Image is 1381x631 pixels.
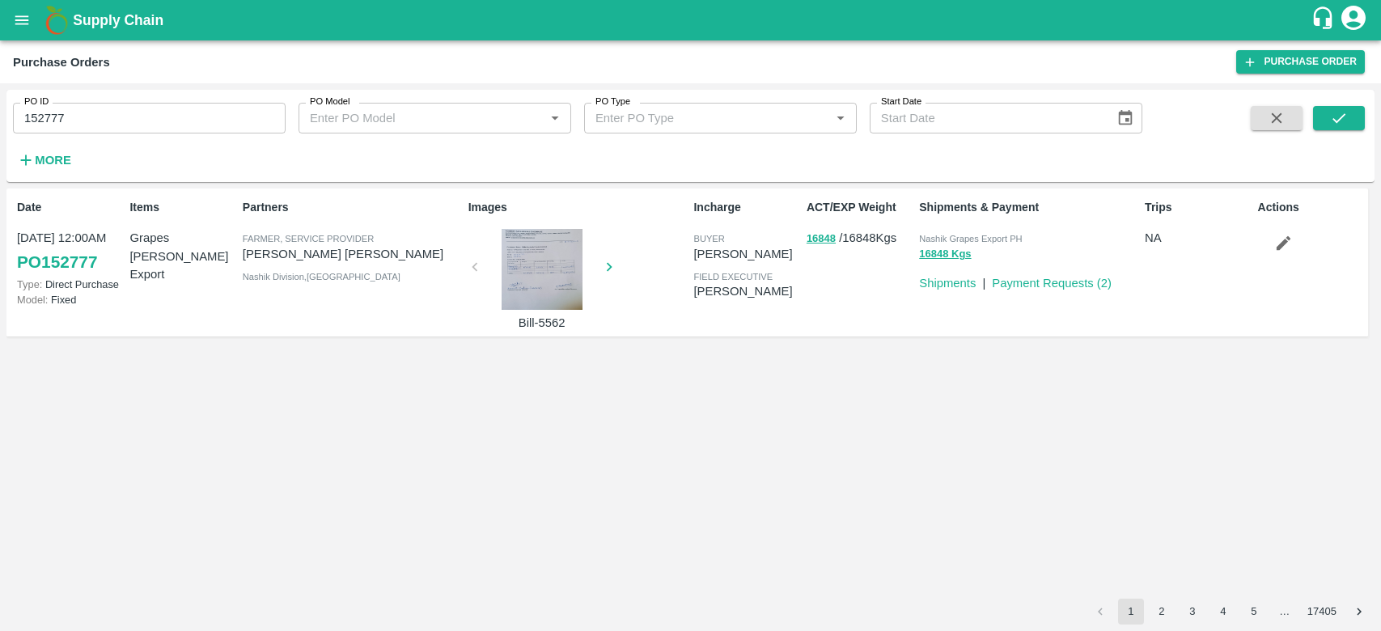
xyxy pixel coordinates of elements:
[243,245,462,263] p: [PERSON_NAME] [PERSON_NAME]
[1241,599,1267,625] button: Go to page 5
[870,103,1104,133] input: Start Date
[1118,599,1144,625] button: page 1
[243,272,400,282] span: Nashik Division , [GEOGRAPHIC_DATA]
[1339,3,1368,37] div: account of current user
[992,277,1112,290] a: Payment Requests (2)
[1180,599,1205,625] button: Go to page 3
[693,282,799,300] p: [PERSON_NAME]
[303,108,519,129] input: Enter PO Model
[1303,599,1341,625] button: Go to page 17405
[807,199,913,216] p: ACT/EXP Weight
[243,199,462,216] p: Partners
[1145,229,1251,247] p: NA
[1236,50,1365,74] a: Purchase Order
[73,9,1311,32] a: Supply Chain
[595,95,630,108] label: PO Type
[481,314,603,332] p: Bill-5562
[693,245,799,263] p: [PERSON_NAME]
[1085,599,1375,625] nav: pagination navigation
[919,199,1138,216] p: Shipments & Payment
[1258,199,1364,216] p: Actions
[693,272,773,282] span: field executive
[73,12,163,28] b: Supply Chain
[693,234,724,244] span: buyer
[1311,6,1339,35] div: customer-support
[830,108,851,129] button: Open
[919,245,971,264] button: 16848 Kgs
[17,248,97,277] a: PO152777
[17,278,42,290] span: Type:
[468,199,688,216] p: Images
[976,268,985,292] div: |
[243,234,374,244] span: Farmer, Service Provider
[1210,599,1236,625] button: Go to page 4
[17,229,123,247] p: [DATE] 12:00AM
[1145,199,1251,216] p: Trips
[1346,599,1372,625] button: Go to next page
[129,229,235,283] p: Grapes [PERSON_NAME] Export
[807,229,913,248] p: / 16848 Kgs
[1110,103,1141,133] button: Choose date
[17,294,48,306] span: Model:
[919,277,976,290] a: Shipments
[24,95,49,108] label: PO ID
[13,146,75,174] button: More
[693,199,799,216] p: Incharge
[13,52,110,73] div: Purchase Orders
[129,199,235,216] p: Items
[310,95,350,108] label: PO Model
[589,108,804,129] input: Enter PO Type
[544,108,566,129] button: Open
[17,199,123,216] p: Date
[807,230,836,248] button: 16848
[3,2,40,39] button: open drawer
[881,95,921,108] label: Start Date
[17,277,123,292] p: Direct Purchase
[919,234,1022,244] span: Nashik Grapes Export PH
[17,292,123,307] p: Fixed
[1272,604,1298,620] div: …
[1149,599,1175,625] button: Go to page 2
[35,154,71,167] strong: More
[40,4,73,36] img: logo
[13,103,286,133] input: Enter PO ID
